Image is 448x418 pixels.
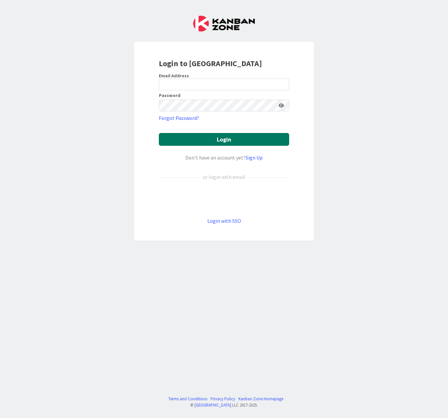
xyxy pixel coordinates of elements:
[156,192,292,206] iframe: Sign in with Google Button
[195,402,231,408] a: [GEOGRAPHIC_DATA]
[168,396,207,402] a: Terms and Conditions
[238,396,283,402] a: Kanban Zone Homepage
[193,16,255,31] img: Kanban Zone
[246,154,263,161] a: Sign Up
[159,133,289,146] button: Login
[165,402,283,408] div: © LLC 2017- 2025 .
[159,93,180,98] label: Password
[211,396,235,402] a: Privacy Policy
[159,154,289,161] div: Don’t have an account yet?
[159,58,262,68] b: Login to [GEOGRAPHIC_DATA]
[201,173,247,181] div: or login with email
[159,114,199,122] a: Forgot Password?
[159,73,189,79] label: Email Address
[207,218,241,224] a: Login with SSO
